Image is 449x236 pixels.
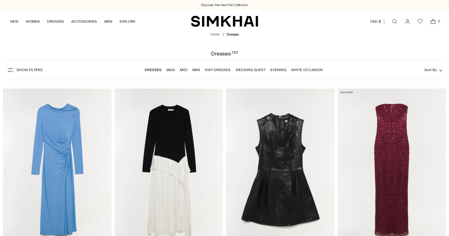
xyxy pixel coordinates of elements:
nav: breadcrumbs [210,32,239,37]
a: DRESSES [47,15,64,28]
a: Knit Dresses [205,68,231,72]
a: Dresses [145,68,161,72]
span: 0 [436,18,442,24]
h1: Dresses [211,51,238,56]
a: White Occasion [291,68,323,72]
a: Home [210,32,219,36]
a: NEW [10,15,18,28]
a: Wishlist [414,15,426,28]
a: Wedding Guest [236,68,265,72]
div: / [223,32,224,37]
nav: Linked collections [145,63,323,76]
a: Maxi [166,68,175,72]
a: SIMKHAI [191,15,258,27]
a: Discover the new Fall Collection [201,3,248,8]
a: Midi [180,68,187,72]
div: 253 [232,51,238,56]
span: Show Filters [17,68,43,72]
button: USD $ [370,15,386,28]
a: ACCESSORIES [71,15,97,28]
a: MEN [104,15,112,28]
a: EXPLORE [120,15,135,28]
span: Sort By [425,68,437,72]
a: Mini [192,68,200,72]
span: Dresses [227,32,239,36]
a: Open search modal [388,15,401,28]
a: Go to the account page [401,15,414,28]
a: WOMEN [26,15,40,28]
button: Sort By [425,67,442,73]
button: Show Filters [7,65,43,75]
a: Open cart modal [427,15,439,28]
a: Evening [270,68,286,72]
